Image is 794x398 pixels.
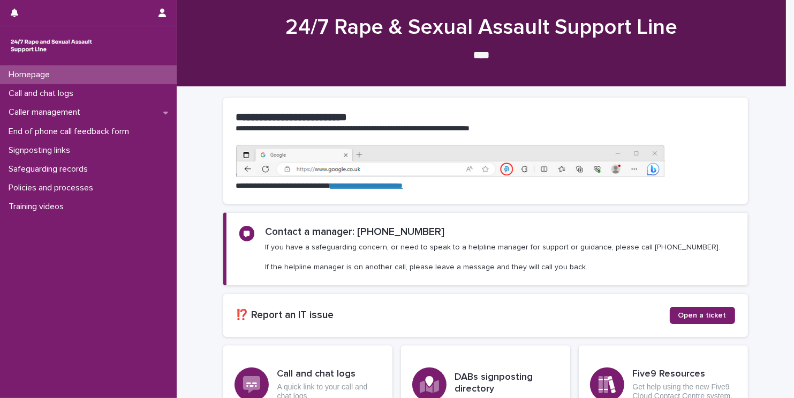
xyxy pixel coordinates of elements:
p: If you have a safeguarding concern, or need to speak to a helpline manager for support or guidanc... [265,242,720,272]
a: Open a ticket [670,307,735,324]
p: End of phone call feedback form [4,127,138,137]
p: Homepage [4,70,58,80]
p: Safeguarding records [4,164,96,174]
img: rhQMoQhaT3yELyF149Cw [9,35,94,56]
h2: ⁉️ Report an IT issue [236,309,670,321]
p: Call and chat logs [4,89,82,99]
p: Training videos [4,202,72,212]
p: Signposting links [4,145,79,156]
span: Open a ticket [678,312,727,319]
p: Policies and processes [4,183,102,193]
img: https%3A%2F%2Fcdn.document360.io%2F0deca9d6-0dac-4e56-9e8f-8d9979bfce0e%2FImages%2FDocumentation%... [236,145,664,177]
h3: Call and chat logs [277,368,381,380]
h3: DABs signposting directory [455,372,559,395]
p: Caller management [4,107,89,117]
h2: Contact a manager: [PHONE_NUMBER] [265,226,444,238]
h1: 24/7 Rape & Sexual Assault Support Line [219,14,744,40]
h3: Five9 Resources [633,368,737,380]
